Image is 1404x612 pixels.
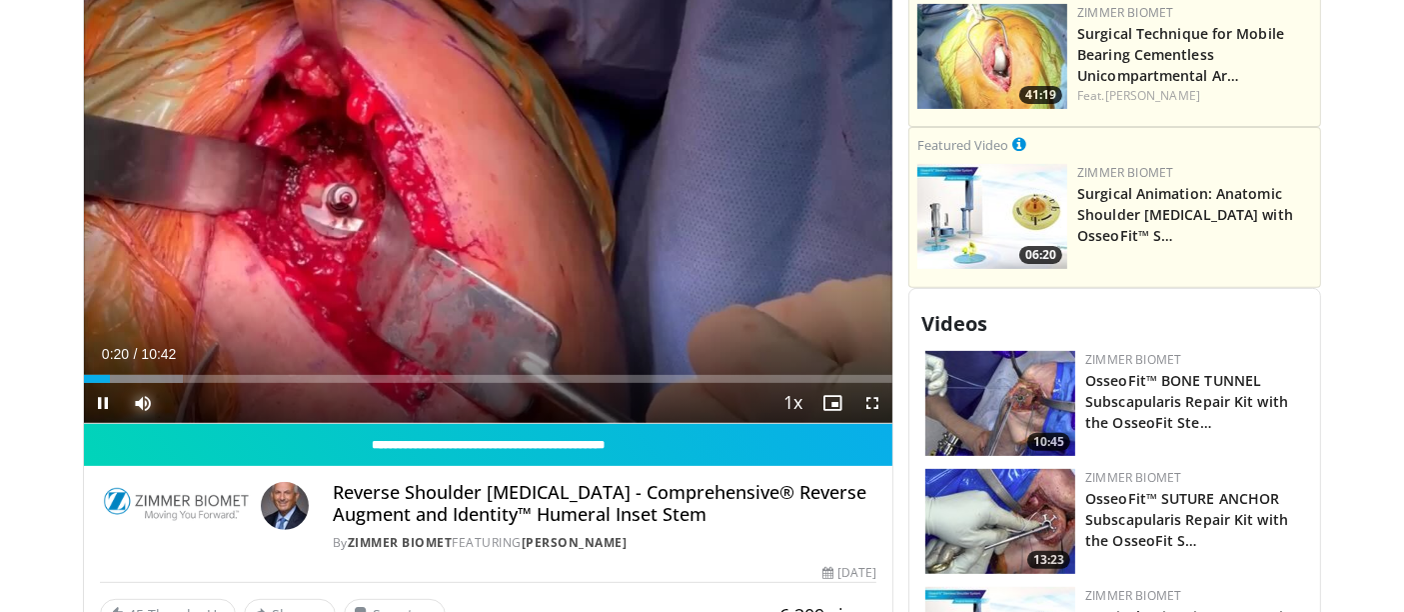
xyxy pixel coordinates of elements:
[917,4,1067,109] img: e9ed289e-2b85-4599-8337-2e2b4fe0f32a.150x105_q85_crop-smart_upscale.jpg
[1077,184,1293,245] a: Surgical Animation: Anatomic Shoulder [MEDICAL_DATA] with OsseoFit™ S…
[1085,351,1181,368] a: Zimmer Biomet
[522,534,628,551] a: [PERSON_NAME]
[921,310,987,337] span: Videos
[124,383,164,423] button: Mute
[925,351,1075,456] a: 10:45
[925,469,1075,574] a: 13:23
[261,482,309,530] img: Avatar
[84,375,893,383] div: Progress Bar
[1085,489,1288,550] a: OsseoFit™ SUTURE ANCHOR Subscapularis Repair Kit with the OsseoFit S…
[100,482,253,530] img: Zimmer Biomet
[822,564,876,582] div: [DATE]
[1085,469,1181,486] a: Zimmer Biomet
[1085,371,1288,432] a: OsseoFit™ BONE TUNNEL Subscapularis Repair Kit with the OsseoFit Ste…
[1105,87,1200,104] a: [PERSON_NAME]
[917,164,1067,269] a: 06:20
[925,469,1075,574] img: 40c8acad-cf15-4485-a741-123ec1ccb0c0.150x105_q85_crop-smart_upscale.jpg
[812,383,852,423] button: Enable picture-in-picture mode
[84,383,124,423] button: Pause
[917,4,1067,109] a: 41:19
[333,534,876,552] div: By FEATURING
[1027,551,1070,569] span: 13:23
[1077,4,1173,21] a: Zimmer Biomet
[1077,87,1312,105] div: Feat.
[134,346,138,362] span: /
[925,351,1075,456] img: 2f1af013-60dc-4d4f-a945-c3496bd90c6e.150x105_q85_crop-smart_upscale.jpg
[917,164,1067,269] img: 84e7f812-2061-4fff-86f6-cdff29f66ef4.150x105_q85_crop-smart_upscale.jpg
[852,383,892,423] button: Fullscreen
[333,482,876,525] h4: Reverse Shoulder [MEDICAL_DATA] - Comprehensive® Reverse Augment and Identity™ Humeral Inset Stem
[1077,24,1284,85] a: Surgical Technique for Mobile Bearing Cementless Unicompartmental Ar…
[1077,164,1173,181] a: Zimmer Biomet
[772,383,812,423] button: Playback Rate
[1019,86,1062,104] span: 41:19
[102,346,129,362] span: 0:20
[141,346,176,362] span: 10:42
[1019,246,1062,264] span: 06:20
[1027,433,1070,451] span: 10:45
[1085,587,1181,604] a: Zimmer Biomet
[348,534,453,551] a: Zimmer Biomet
[917,136,1008,154] small: Featured Video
